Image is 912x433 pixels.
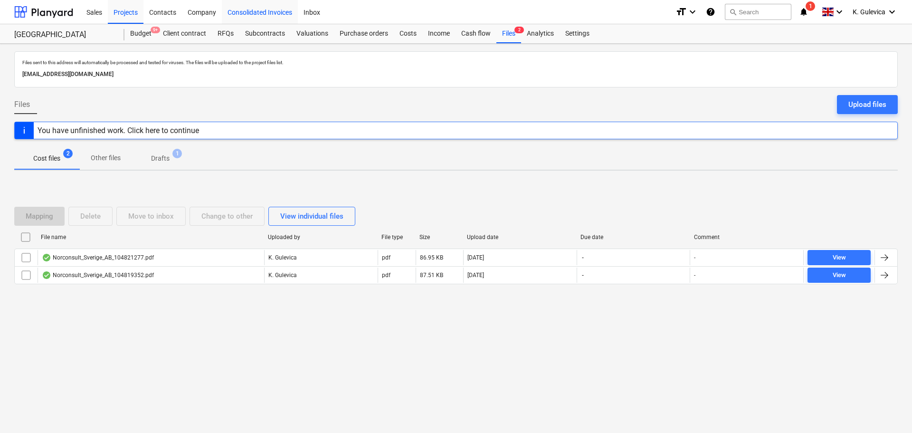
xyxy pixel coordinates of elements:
[33,154,60,164] p: Cost files
[853,8,885,16] span: K. Gulevica
[157,24,212,43] a: Client contract
[14,99,30,110] span: Files
[729,8,737,16] span: search
[467,272,484,279] div: [DATE]
[560,24,595,43] a: Settings
[837,95,898,114] button: Upload files
[694,254,695,261] div: -
[151,154,170,164] p: Drafts
[63,149,73,158] span: 2
[124,24,157,43] a: Budget9+
[22,59,890,66] p: Files sent to this address will automatically be processed and tested for viruses. The files will...
[42,271,51,279] div: OCR finished
[38,126,199,135] div: You have unfinished work. Click here to continue
[239,24,291,43] a: Subcontracts
[42,254,51,261] div: OCR finished
[334,24,394,43] a: Purchase orders
[268,254,297,262] p: K. Gulevica
[807,268,871,283] button: View
[124,24,157,43] div: Budget
[581,254,585,262] span: -
[799,6,808,18] i: notifications
[806,1,815,11] span: 1
[521,24,560,43] a: Analytics
[706,6,715,18] i: Knowledge base
[864,387,912,433] iframe: Chat Widget
[467,254,484,261] div: [DATE]
[151,27,160,33] span: 9+
[42,271,154,279] div: Norconsult_Sverige_AB_104819352.pdf
[280,210,343,222] div: View individual files
[581,271,585,279] span: -
[268,207,355,226] button: View individual files
[382,254,390,261] div: pdf
[422,24,456,43] a: Income
[834,6,845,18] i: keyboard_arrow_down
[848,98,886,111] div: Upload files
[467,234,573,241] div: Upload date
[580,234,686,241] div: Due date
[42,254,154,261] div: Norconsult_Sverige_AB_104821277.pdf
[381,234,412,241] div: File type
[496,24,521,43] a: Files2
[419,234,459,241] div: Size
[420,272,443,279] div: 87.51 KB
[172,149,182,158] span: 1
[91,153,121,163] p: Other files
[694,234,800,241] div: Comment
[886,6,898,18] i: keyboard_arrow_down
[694,272,695,279] div: -
[212,24,239,43] a: RFQs
[394,24,422,43] a: Costs
[41,234,260,241] div: File name
[833,270,846,281] div: View
[514,27,524,33] span: 2
[382,272,390,279] div: pdf
[22,69,890,79] p: [EMAIL_ADDRESS][DOMAIN_NAME]
[496,24,521,43] div: Files
[268,234,374,241] div: Uploaded by
[456,24,496,43] a: Cash flow
[291,24,334,43] a: Valuations
[268,271,297,279] p: K. Gulevica
[675,6,687,18] i: format_size
[687,6,698,18] i: keyboard_arrow_down
[420,254,443,261] div: 86.95 KB
[725,4,791,20] button: Search
[833,252,846,263] div: View
[14,30,113,40] div: [GEOGRAPHIC_DATA]
[807,250,871,265] button: View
